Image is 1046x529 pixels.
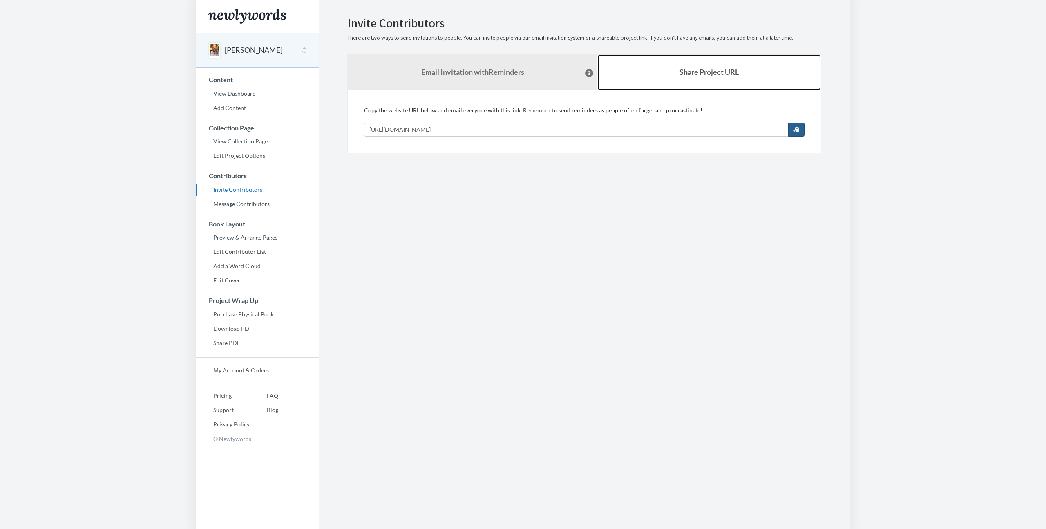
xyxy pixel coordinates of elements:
[197,297,319,304] h3: Project Wrap Up
[679,67,739,76] b: Share Project URL
[197,124,319,132] h3: Collection Page
[196,274,319,287] a: Edit Cover
[347,16,821,30] h2: Invite Contributors
[17,6,47,13] span: Support
[250,404,278,416] a: Blog
[208,9,286,24] img: Newlywords logo
[196,87,319,100] a: View Dashboard
[196,150,319,162] a: Edit Project Options
[196,260,319,272] a: Add a Word Cloud
[196,433,319,445] p: © Newlywords
[196,102,319,114] a: Add Content
[196,231,319,244] a: Preview & Arrange Pages
[196,337,319,349] a: Share PDF
[364,106,805,137] div: Copy the website URL below and email everyone with this link. Remember to send reminders as peopl...
[196,418,250,430] a: Privacy Policy
[196,308,319,321] a: Purchase Physical Book
[196,404,250,416] a: Support
[196,135,319,148] a: View Collection Page
[250,390,278,402] a: FAQ
[197,76,319,83] h3: Content
[197,220,319,228] h3: Book Layout
[196,246,319,258] a: Edit Contributor List
[196,323,319,335] a: Download PDF
[421,67,524,76] strong: Email Invitation with Reminders
[196,390,250,402] a: Pricing
[197,172,319,179] h3: Contributors
[225,45,282,56] button: [PERSON_NAME]
[347,34,821,42] p: There are two ways to send invitations to people. You can invite people via our email invitation ...
[196,184,319,196] a: Invite Contributors
[196,198,319,210] a: Message Contributors
[196,364,319,377] a: My Account & Orders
